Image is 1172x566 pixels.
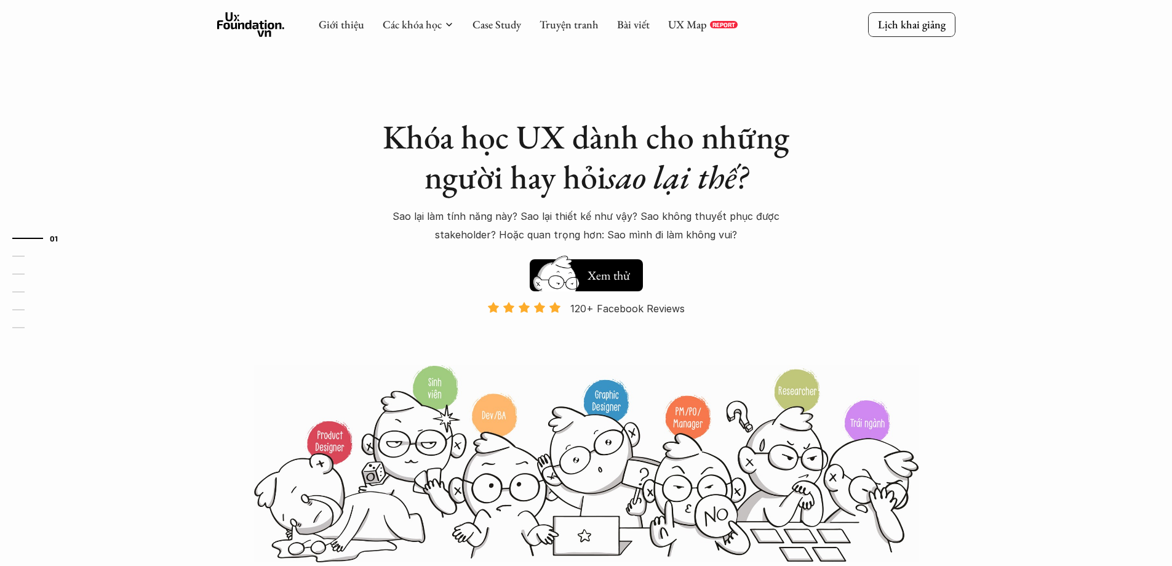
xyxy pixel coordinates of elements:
h5: Xem thử [588,267,630,284]
a: Các khóa học [383,17,442,31]
a: Truyện tranh [540,17,599,31]
a: Case Study [472,17,521,31]
a: 01 [12,231,71,246]
p: REPORT [712,21,735,28]
a: UX Map [668,17,707,31]
a: REPORT [710,21,738,28]
a: Giới thiệu [319,17,364,31]
a: Bài viết [617,17,650,31]
strong: 01 [50,234,58,243]
a: Lịch khai giảng [868,12,955,36]
a: Xem thử [530,253,643,291]
em: sao lại thế? [606,155,747,198]
a: 120+ Facebook Reviews [477,301,696,363]
p: Sao lại làm tính năng này? Sao lại thiết kế như vậy? Sao không thuyết phục được stakeholder? Hoặc... [377,207,795,245]
h1: Khóa học UX dành cho những người hay hỏi [371,117,802,197]
p: Lịch khai giảng [878,17,946,31]
p: 120+ Facebook Reviews [570,299,685,318]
